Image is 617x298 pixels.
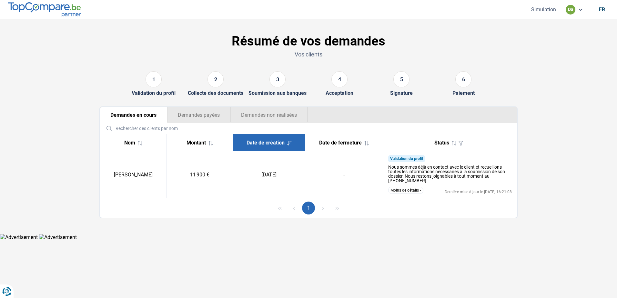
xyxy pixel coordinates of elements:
button: Moins de détails [388,187,423,194]
div: Acceptation [326,90,353,96]
div: 5 [393,71,410,87]
img: Advertisement [39,234,77,240]
span: Date de création [247,140,285,146]
span: Validation du profil [390,156,423,161]
td: [PERSON_NAME] [100,151,167,198]
div: Dernière mise à jour le [DATE] 16:21:08 [445,190,512,194]
button: Simulation [529,6,558,13]
h1: Résumé de vos demandes [99,34,518,49]
input: Rechercher des clients par nom [103,123,514,134]
div: 4 [331,71,348,87]
div: 3 [269,71,286,87]
button: Demandes en cours [100,107,167,123]
td: [DATE] [233,151,305,198]
td: 11 900 € [167,151,233,198]
button: Demandes non réalisées [230,107,308,123]
div: 2 [207,71,224,87]
div: Paiement [452,90,475,96]
div: Validation du profil [132,90,176,96]
td: - [305,151,383,198]
div: fr [599,6,605,13]
button: Previous Page [288,202,300,214]
div: Collecte des documents [188,90,243,96]
button: Page 1 [302,202,315,214]
div: 6 [455,71,471,87]
p: Vos clients [99,50,518,58]
button: Last Page [331,202,344,214]
button: Demandes payées [167,107,230,123]
span: Date de fermeture [319,140,362,146]
div: 1 [146,71,162,87]
span: Status [434,140,449,146]
span: Montant [187,140,206,146]
button: Next Page [317,202,329,214]
button: First Page [273,202,286,214]
div: Signature [390,90,413,96]
div: Nous sommes déjà en contact avec le client et recueillons toutes les informations nécessaires à l... [388,165,512,183]
span: Nom [124,140,135,146]
div: da [566,5,575,15]
img: TopCompare.be [8,2,81,17]
div: Soumission aux banques [248,90,307,96]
